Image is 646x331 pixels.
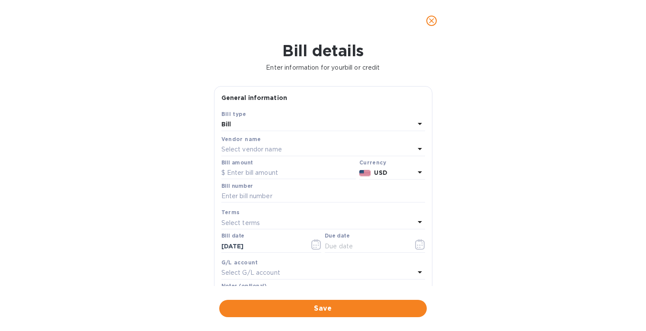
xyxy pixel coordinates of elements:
b: USD [374,169,387,176]
span: Save [226,303,420,314]
label: Bill date [221,234,244,239]
b: General information [221,94,288,101]
label: Bill amount [221,160,253,165]
p: Select terms [221,219,260,228]
b: G/L account [221,259,258,266]
input: $ Enter bill amount [221,167,356,180]
label: Due date [325,234,349,239]
p: Enter information for your bill or credit [7,63,639,72]
b: Currency [359,159,386,166]
input: Select date [221,240,303,253]
b: Terms [221,209,240,215]
b: Bill [221,121,231,128]
p: Select G/L account [221,268,280,277]
h1: Bill details [7,42,639,60]
button: close [421,10,442,31]
b: Bill type [221,111,246,117]
p: Select vendor name [221,145,282,154]
b: Vendor name [221,136,261,142]
label: Notes (optional) [221,283,267,289]
input: Enter bill number [221,190,425,203]
input: Due date [325,240,406,253]
img: USD [359,170,371,176]
label: Bill number [221,183,253,189]
button: Save [219,300,427,317]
